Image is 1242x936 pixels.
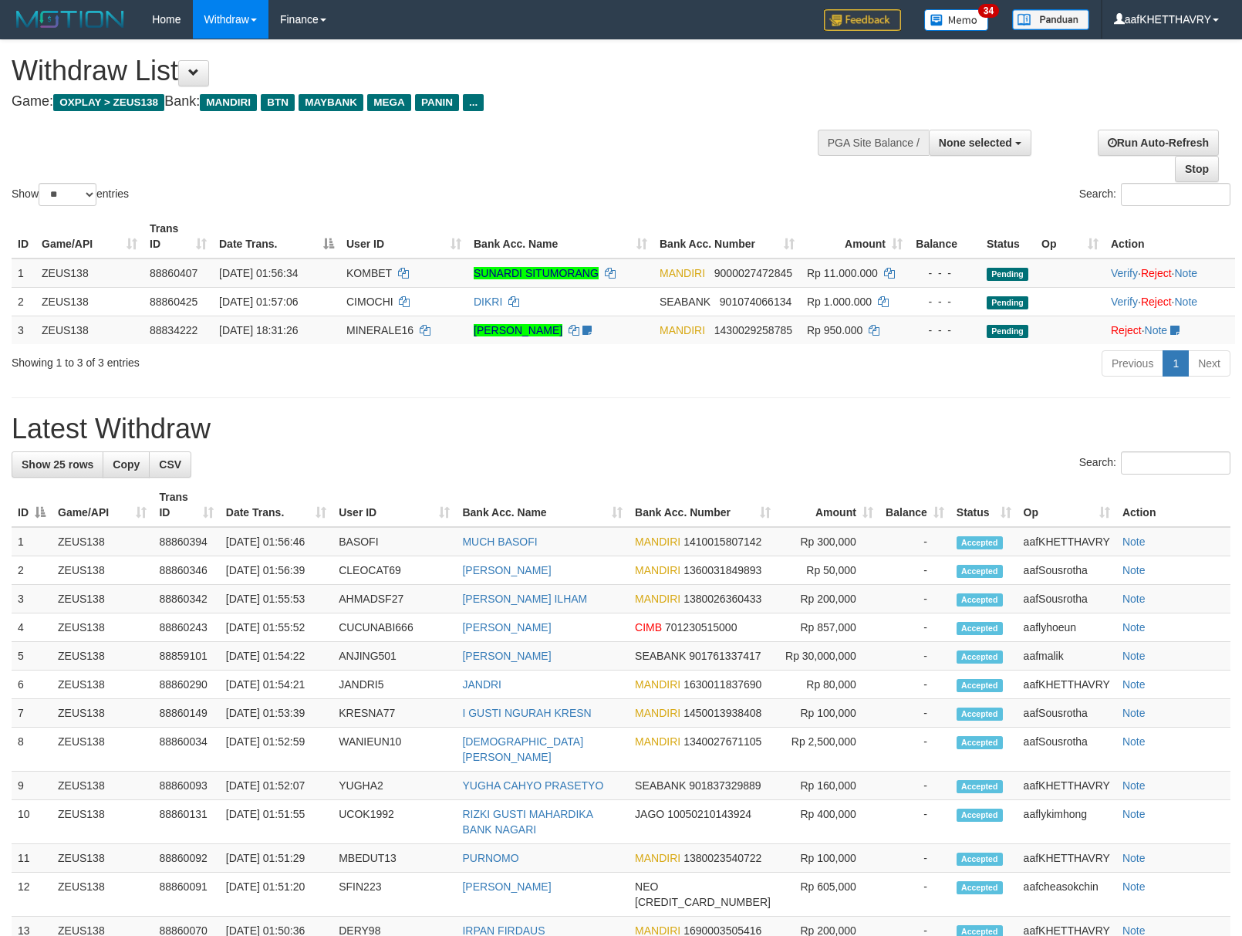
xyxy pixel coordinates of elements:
td: Rp 857,000 [777,613,879,642]
a: [PERSON_NAME] [462,880,551,893]
span: Copy 1450013938408 to clipboard [683,707,761,719]
span: MEGA [367,94,411,111]
td: [DATE] 01:55:53 [220,585,332,613]
th: Op: activate to sort column ascending [1018,483,1116,527]
th: ID: activate to sort column descending [12,483,52,527]
td: 88860093 [153,772,219,800]
th: Balance [909,215,980,258]
span: Pending [987,325,1028,338]
span: [DATE] 18:31:26 [219,324,298,336]
span: KOMBET [346,267,392,279]
td: [DATE] 01:52:07 [220,772,332,800]
a: Note [1122,808,1146,820]
td: BASOFI [332,527,456,556]
th: Bank Acc. Number: activate to sort column ascending [629,483,777,527]
td: 7 [12,699,52,728]
a: Note [1174,296,1197,308]
td: aaflykimhong [1018,800,1116,844]
span: Accepted [957,679,1003,692]
a: [PERSON_NAME] [474,324,562,336]
td: 88860149 [153,699,219,728]
span: Copy [113,458,140,471]
a: Note [1122,650,1146,662]
a: JANDRI [462,678,501,691]
a: YUGHA CAHYO PRASETYO [462,779,603,792]
span: MANDIRI [635,678,680,691]
label: Show entries [12,183,129,206]
span: MINERALE16 [346,324,413,336]
td: [DATE] 01:51:29 [220,844,332,873]
span: Accepted [957,650,1003,664]
td: JANDRI5 [332,671,456,699]
td: [DATE] 01:56:46 [220,527,332,556]
td: Rp 160,000 [777,772,879,800]
td: - [879,671,950,699]
span: Copy 5859459262817462 to clipboard [635,896,771,908]
a: Note [1122,621,1146,634]
td: [DATE] 01:53:39 [220,699,332,728]
td: - [879,556,950,585]
span: Accepted [957,565,1003,578]
a: Reject [1111,324,1142,336]
span: [DATE] 01:56:34 [219,267,298,279]
label: Search: [1079,183,1230,206]
td: [DATE] 01:52:59 [220,728,332,772]
a: Copy [103,451,150,478]
span: Accepted [957,853,1003,866]
span: MANDIRI [660,267,705,279]
th: Bank Acc. Name: activate to sort column ascending [456,483,629,527]
td: [DATE] 01:56:39 [220,556,332,585]
a: Note [1174,267,1197,279]
a: SUNARDI SITUMORANG [474,267,599,279]
td: AHMADSF27 [332,585,456,613]
td: 88860243 [153,613,219,642]
th: Trans ID: activate to sort column ascending [153,483,219,527]
td: ZEUS138 [52,585,153,613]
td: - [879,728,950,772]
span: Accepted [957,736,1003,749]
td: - [879,800,950,844]
span: Accepted [957,780,1003,793]
td: - [879,527,950,556]
td: · · [1105,258,1235,288]
td: - [879,585,950,613]
img: Feedback.jpg [824,9,901,31]
a: Note [1122,779,1146,792]
th: Action [1116,483,1230,527]
td: ZEUS138 [52,613,153,642]
td: ZEUS138 [52,728,153,772]
span: Copy 1380026360433 to clipboard [683,593,761,605]
td: - [879,642,950,671]
td: aafKHETTHAVRY [1018,671,1116,699]
td: ZEUS138 [35,287,143,316]
td: Rp 605,000 [777,873,879,917]
td: 4 [12,613,52,642]
td: aaflyhoeun [1018,613,1116,642]
td: aafmalik [1018,642,1116,671]
h4: Game: Bank: [12,94,812,110]
a: PURNOMO [462,852,518,864]
td: 88860131 [153,800,219,844]
td: Rp 50,000 [777,556,879,585]
span: Accepted [957,536,1003,549]
span: SEABANK [635,650,686,662]
td: 88859101 [153,642,219,671]
th: Trans ID: activate to sort column ascending [143,215,213,258]
span: Pending [987,268,1028,281]
th: Bank Acc. Number: activate to sort column ascending [653,215,801,258]
a: Note [1122,707,1146,719]
td: aafSousrotha [1018,699,1116,728]
span: Copy 1360031849893 to clipboard [683,564,761,576]
a: [DEMOGRAPHIC_DATA][PERSON_NAME] [462,735,583,763]
a: CSV [149,451,191,478]
td: 5 [12,642,52,671]
td: [DATE] 01:51:55 [220,800,332,844]
td: - [879,613,950,642]
span: Accepted [957,809,1003,822]
td: KRESNA77 [332,699,456,728]
td: aafKHETTHAVRY [1018,772,1116,800]
a: MUCH BASOFI [462,536,537,548]
a: RIZKI GUSTI MAHARDIKA BANK NAGARI [462,808,592,836]
span: MANDIRI [660,324,705,336]
td: 11 [12,844,52,873]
